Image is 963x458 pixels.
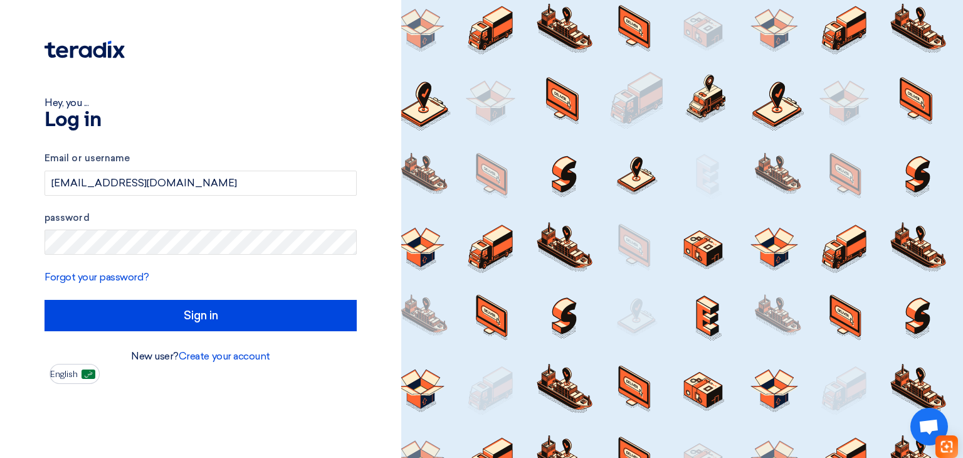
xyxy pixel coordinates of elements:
[45,41,125,58] img: Teradix logo
[45,300,357,331] input: Sign in
[45,271,149,283] a: Forgot your password?
[82,370,95,379] img: ar-AR.png
[45,97,88,109] font: Hey, you ...
[50,369,78,380] font: English
[50,364,100,384] button: English
[45,171,357,196] input: Enter your business email or username
[131,350,179,362] font: New user?
[179,350,270,362] a: Create your account
[910,408,948,445] div: Open chat
[45,212,90,223] font: password
[45,110,101,130] font: Log in
[45,152,130,164] font: Email or username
